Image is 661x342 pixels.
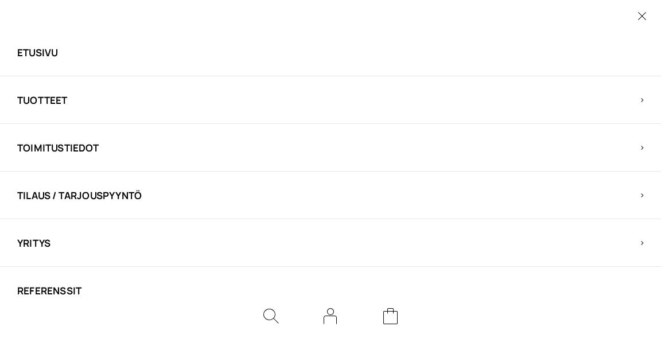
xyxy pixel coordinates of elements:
a: Cart [382,306,399,330]
span: Tuotteet [17,94,624,107]
span: Yritys [17,236,624,250]
span: Tilaus / Tarjouspyyntö [17,189,624,202]
a: Etusivu [17,46,624,59]
a: My Account [322,308,339,325]
button: Search [262,308,279,325]
span: Toimitustiedot [17,141,624,154]
a: Referenssit [17,284,624,297]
